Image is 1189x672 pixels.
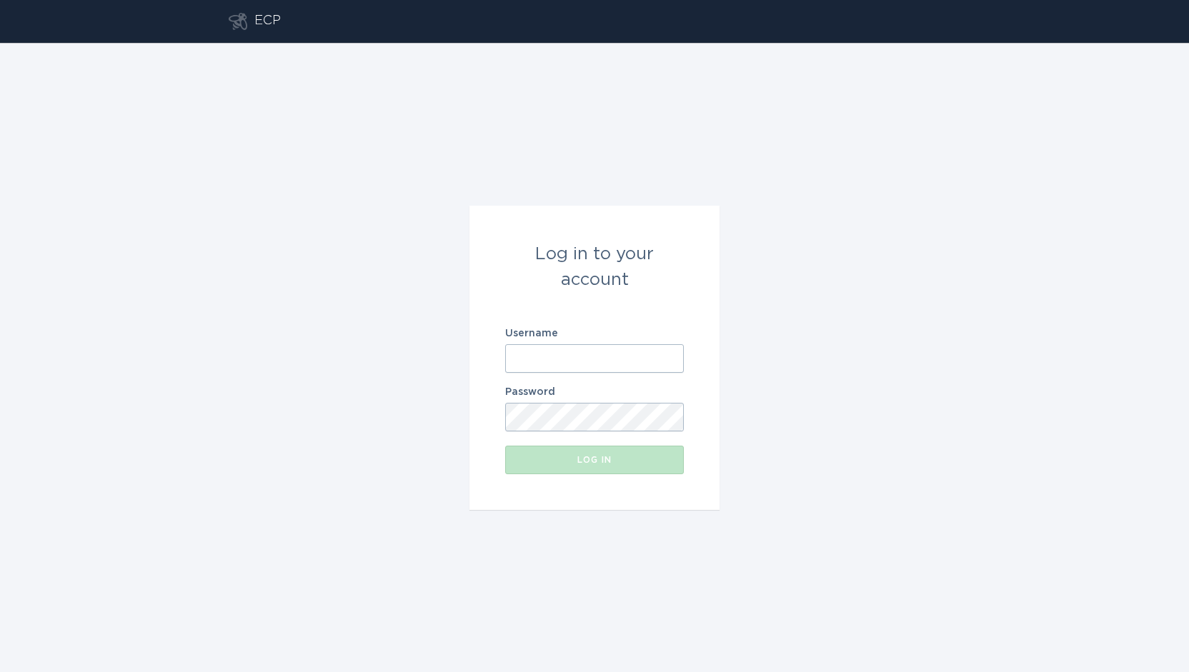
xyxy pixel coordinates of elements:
button: Go to dashboard [229,13,247,30]
div: Log in to your account [505,241,684,293]
button: Log in [505,446,684,474]
div: Log in [512,456,677,464]
div: ECP [254,13,281,30]
label: Password [505,387,684,397]
label: Username [505,329,684,338]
